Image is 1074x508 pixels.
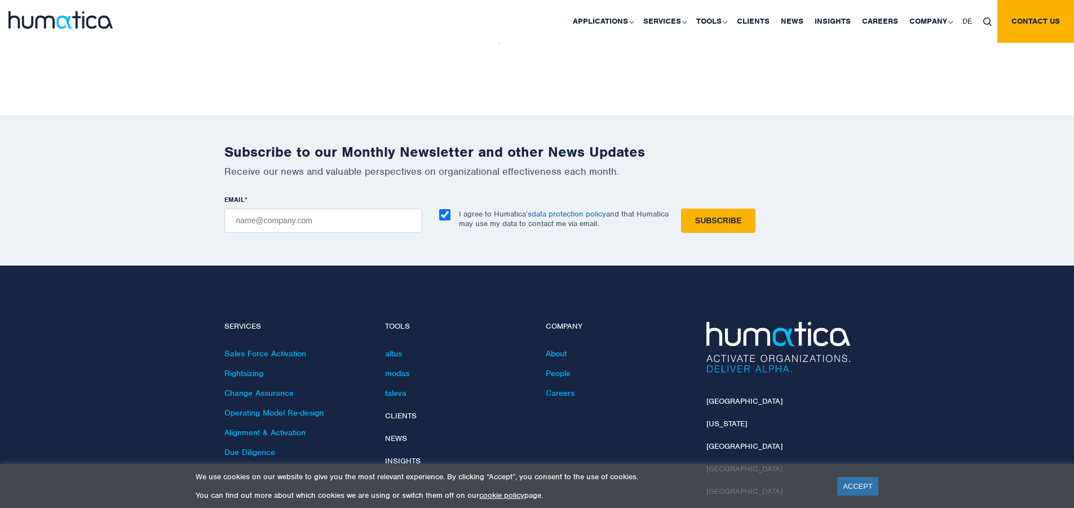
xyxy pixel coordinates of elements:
[196,472,823,482] p: We use cookies on our website to give you the most relevant experience. By clicking “Accept”, you...
[962,16,972,26] span: DE
[385,368,409,378] a: modas
[983,17,992,26] img: search_icon
[681,209,755,233] input: Subscribe
[706,441,783,451] a: [GEOGRAPHIC_DATA]
[546,348,567,359] a: About
[224,348,306,359] a: Sales Force Activation
[385,348,402,359] a: altus
[224,368,263,378] a: Rightsizing
[385,322,529,332] h4: Tools
[224,427,306,438] a: Alignment & Activation
[224,408,324,418] a: Operating Model Re-design
[224,209,422,233] input: name@company.com
[385,434,407,443] a: News
[196,491,823,500] p: You can find out more about which cookies we are using or switch them off on our page.
[385,411,417,421] a: Clients
[706,419,747,429] a: [US_STATE]
[224,195,245,204] span: EMAIL
[706,322,850,373] img: Humatica
[837,477,878,496] a: ACCEPT
[546,368,571,378] a: People
[224,143,850,161] h2: Subscribe to our Monthly Newsletter and other News Updates
[224,388,294,398] a: Change Assurance
[8,11,113,29] img: logo
[479,491,524,500] a: cookie policy
[439,209,450,220] input: I agree to Humatica’sdata protection policyand that Humatica may use my data to contact me via em...
[224,447,275,457] a: Due Diligence
[706,396,783,406] a: [GEOGRAPHIC_DATA]
[459,209,669,228] p: I agree to Humatica’s and that Humatica may use my data to contact me via email.
[532,209,606,219] a: data protection policy
[224,322,368,332] h4: Services
[385,456,421,466] a: Insights
[385,388,406,398] a: taleva
[546,322,690,332] h4: Company
[224,165,850,178] p: Receive our news and valuable perspectives on organizational effectiveness each month.
[546,388,574,398] a: Careers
